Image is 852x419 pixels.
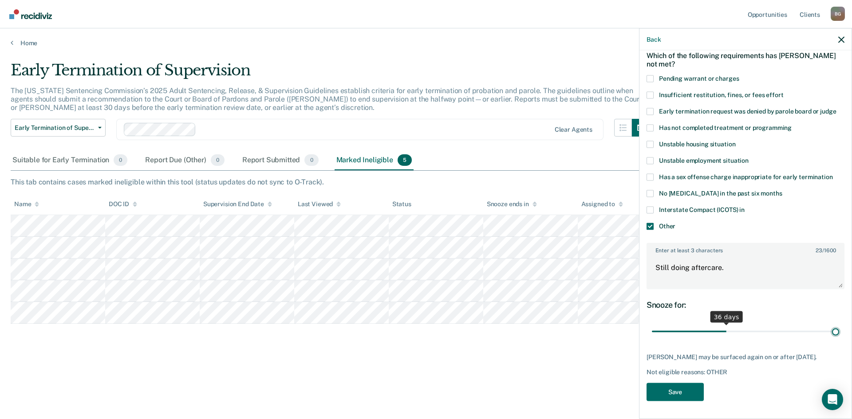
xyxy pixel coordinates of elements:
div: Marked Ineligible [335,151,414,170]
span: Unstable employment situation [659,157,749,164]
div: B G [831,7,845,21]
div: Report Submitted [241,151,320,170]
button: Save [647,383,704,401]
span: 0 [304,154,318,166]
div: Not eligible reasons: OTHER [647,368,844,376]
span: Insufficient restitution, fines, or fees effort [659,91,783,98]
button: Profile dropdown button [831,7,845,21]
div: Assigned to [581,200,623,208]
button: Back [647,35,661,43]
span: 0 [114,154,127,166]
div: Supervision End Date [203,200,272,208]
div: Report Due (Other) [143,151,226,170]
div: Snooze ends in [487,200,537,208]
div: Which of the following requirements has [PERSON_NAME] not met? [647,44,844,75]
span: Has a sex offense charge inappropriate for early termination [659,173,833,180]
span: Other [659,222,675,229]
div: This tab contains cases marked ineligible within this tool (status updates do not sync to O-Track). [11,178,841,186]
div: Name [14,200,39,208]
div: Clear agents [555,126,592,133]
p: The [US_STATE] Sentencing Commission’s 2025 Adult Sentencing, Release, & Supervision Guidelines e... [11,86,642,112]
textarea: Still doing aftercare. [647,255,844,288]
div: [PERSON_NAME] may be surfaced again on or after [DATE]. [647,353,844,361]
span: Pending warrant or charges [659,74,739,82]
span: / 1600 [816,247,836,253]
span: 5 [398,154,412,166]
span: Early termination request was denied by parole board or judge [659,107,836,114]
span: Interstate Compact (ICOTS) in [659,206,745,213]
div: 36 days [710,311,743,323]
div: Early Termination of Supervision [11,61,650,86]
span: Has not completed treatment or programming [659,124,792,131]
span: 0 [211,154,225,166]
div: DOC ID [109,200,137,208]
div: Last Viewed [298,200,341,208]
div: Status [392,200,411,208]
span: 23 [816,247,822,253]
span: No [MEDICAL_DATA] in the past six months [659,189,782,196]
label: Enter at least 3 characters [647,243,844,253]
div: Snooze for: [647,300,844,309]
a: Home [11,39,841,47]
span: Unstable housing situation [659,140,735,147]
div: Open Intercom Messenger [822,389,843,410]
img: Recidiviz [9,9,52,19]
span: Early Termination of Supervision [15,124,95,132]
div: Suitable for Early Termination [11,151,129,170]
